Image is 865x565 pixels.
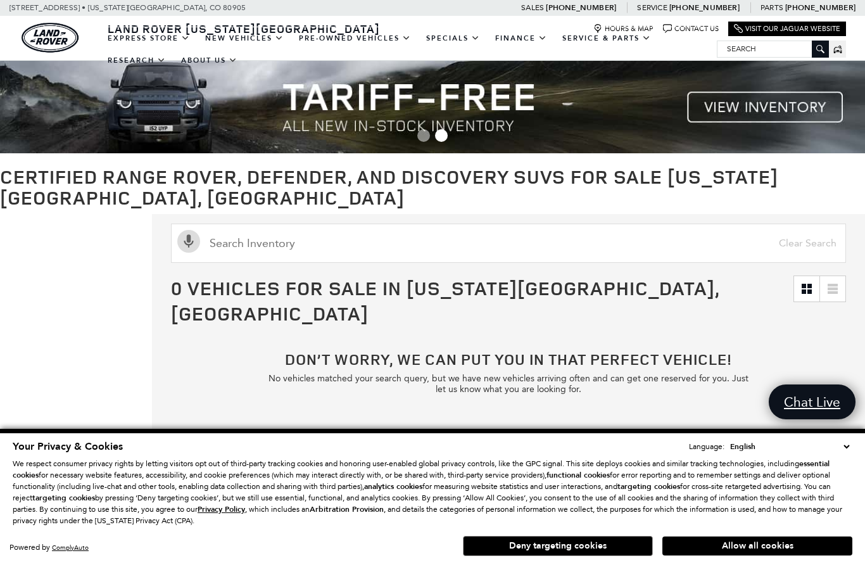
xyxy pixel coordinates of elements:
[617,481,680,492] strong: targeting cookies
[52,543,89,552] a: ComplyAuto
[198,505,245,514] a: Privacy Policy
[761,3,783,12] span: Parts
[22,23,79,53] a: land-rover
[663,24,719,34] a: Contact Us
[417,129,430,142] span: Go to slide 1
[13,440,123,454] span: Your Privacy & Cookies
[171,224,846,263] input: Search Inventory
[717,41,828,56] input: Search
[177,230,200,253] svg: Click to toggle on voice search
[100,27,717,72] nav: Main Navigation
[637,3,667,12] span: Service
[769,384,856,419] a: Chat Live
[546,3,616,13] a: [PHONE_NUMBER]
[662,536,852,555] button: Allow all cookies
[785,3,856,13] a: [PHONE_NUMBER]
[264,352,753,367] h2: Don’t worry, we can put you in that perfect vehicle!
[100,21,388,36] a: Land Rover [US_STATE][GEOGRAPHIC_DATA]
[174,49,245,72] a: About Us
[13,458,852,526] p: We respect consumer privacy rights by letting visitors opt out of third-party tracking cookies an...
[100,27,198,49] a: EXPRESS STORE
[488,27,555,49] a: Finance
[100,49,174,72] a: Research
[555,27,659,49] a: Service & Parts
[264,373,753,395] p: No vehicles matched your search query, but we have new vehicles arriving often and can get one re...
[669,3,740,13] a: [PHONE_NUMBER]
[778,393,847,410] span: Chat Live
[171,275,719,326] span: 0 Vehicles for Sale in [US_STATE][GEOGRAPHIC_DATA], [GEOGRAPHIC_DATA]
[9,3,246,12] a: [STREET_ADDRESS] • [US_STATE][GEOGRAPHIC_DATA], CO 80905
[727,440,852,453] select: Language Select
[291,27,419,49] a: Pre-Owned Vehicles
[364,481,422,492] strong: analytics cookies
[546,470,610,480] strong: functional cookies
[521,3,544,12] span: Sales
[32,493,95,503] strong: targeting cookies
[198,27,291,49] a: New Vehicles
[9,543,89,552] div: Powered by
[463,536,653,556] button: Deny targeting cookies
[419,27,488,49] a: Specials
[198,504,245,514] u: Privacy Policy
[689,443,724,450] div: Language:
[108,21,380,36] span: Land Rover [US_STATE][GEOGRAPHIC_DATA]
[435,129,448,142] span: Go to slide 2
[593,24,653,34] a: Hours & Map
[734,24,840,34] a: Visit Our Jaguar Website
[22,23,79,53] img: Land Rover
[310,504,384,514] strong: Arbitration Provision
